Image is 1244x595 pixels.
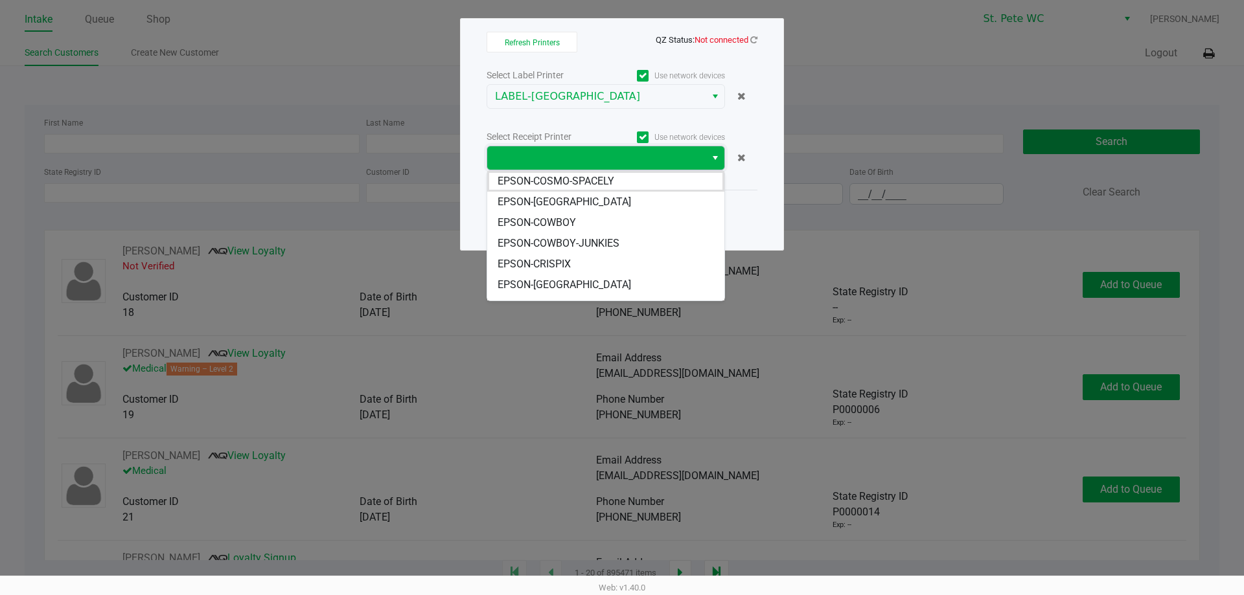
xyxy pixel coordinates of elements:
[498,277,631,293] span: EPSON-[GEOGRAPHIC_DATA]
[606,131,725,143] label: Use network devices
[505,38,560,47] span: Refresh Printers
[599,583,645,592] span: Web: v1.40.0
[487,69,606,82] div: Select Label Printer
[495,89,698,104] span: LABEL-[GEOGRAPHIC_DATA]
[498,298,586,313] span: EPSON-CROOKEDX
[487,32,577,52] button: Refresh Printers
[606,70,725,82] label: Use network devices
[706,85,724,108] button: Select
[498,256,571,272] span: EPSON-CRISPIX
[656,35,757,45] span: QZ Status:
[498,174,614,189] span: EPSON-COSMO-SPACELY
[498,194,631,210] span: EPSON-[GEOGRAPHIC_DATA]
[487,130,606,144] div: Select Receipt Printer
[706,146,724,170] button: Select
[498,236,619,251] span: EPSON-COWBOY-JUNKIES
[498,215,576,230] span: EPSON-COWBOY
[695,35,748,45] span: Not connected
